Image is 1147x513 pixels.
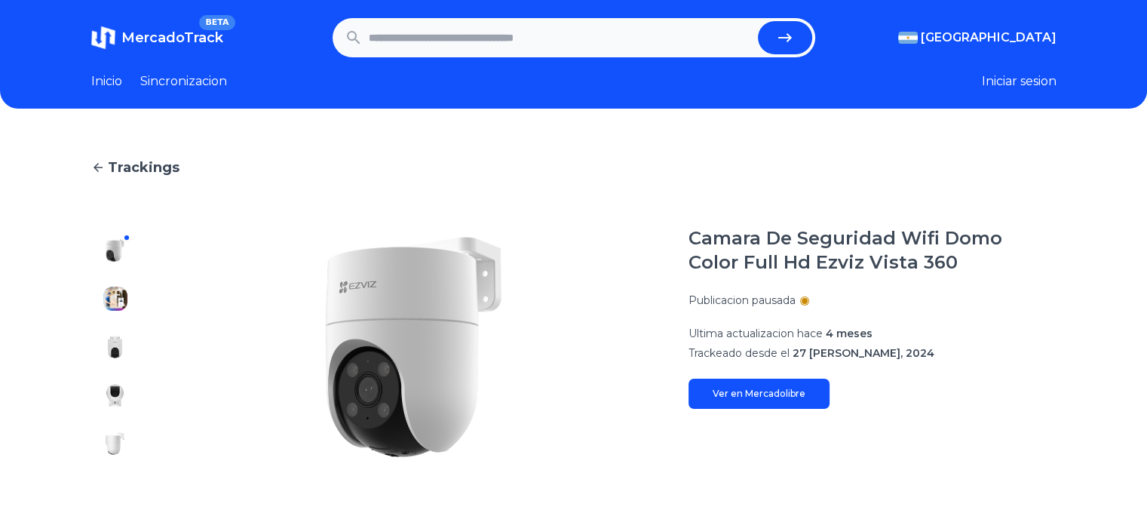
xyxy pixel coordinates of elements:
img: Camara De Seguridad Wifi Domo Color Full Hd Ezviz Vista 360 [103,383,127,407]
img: Camara De Seguridad Wifi Domo Color Full Hd Ezviz Vista 360 [103,238,127,263]
span: MercadoTrack [121,29,223,46]
img: Camara De Seguridad Wifi Domo Color Full Hd Ezviz Vista 360 [103,335,127,359]
a: Ver en Mercadolibre [689,379,830,409]
button: [GEOGRAPHIC_DATA] [898,29,1057,47]
a: MercadoTrackBETA [91,26,223,50]
img: Camara De Seguridad Wifi Domo Color Full Hd Ezviz Vista 360 [103,432,127,456]
span: 4 meses [826,327,873,340]
span: Ultima actualizacion hace [689,327,823,340]
img: Camara De Seguridad Wifi Domo Color Full Hd Ezviz Vista 360 [103,287,127,311]
a: Trackings [91,157,1057,178]
span: BETA [199,15,235,30]
img: Camara De Seguridad Wifi Domo Color Full Hd Ezviz Vista 360 [170,226,658,468]
p: Publicacion pausada [689,293,796,308]
span: Trackings [108,157,179,178]
span: [GEOGRAPHIC_DATA] [921,29,1057,47]
a: Sincronizacion [140,72,227,91]
button: Iniciar sesion [982,72,1057,91]
a: Inicio [91,72,122,91]
h1: Camara De Seguridad Wifi Domo Color Full Hd Ezviz Vista 360 [689,226,1057,275]
img: Argentina [898,32,918,44]
span: 27 [PERSON_NAME], 2024 [793,346,934,360]
img: MercadoTrack [91,26,115,50]
span: Trackeado desde el [689,346,790,360]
